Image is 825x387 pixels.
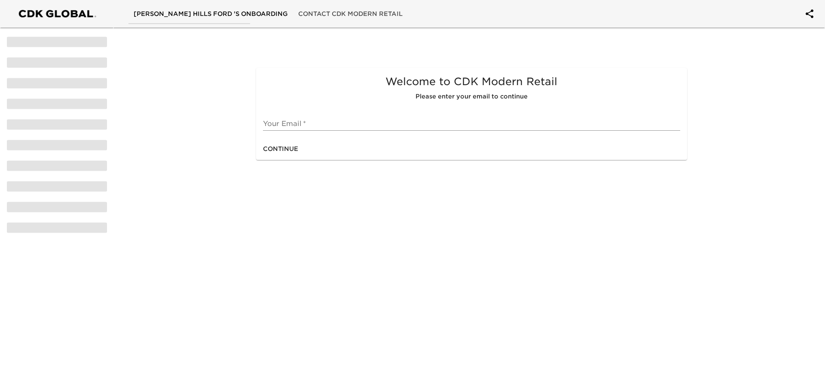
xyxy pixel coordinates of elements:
button: Continue [260,141,302,157]
h6: Please enter your email to continue [263,92,680,101]
h5: Welcome to CDK Modern Retail [263,75,680,89]
span: Continue [263,144,298,154]
button: account of current user [799,3,820,24]
span: Contact CDK Modern Retail [298,9,403,19]
span: [PERSON_NAME] Hills Ford 's Onboarding [134,9,288,19]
